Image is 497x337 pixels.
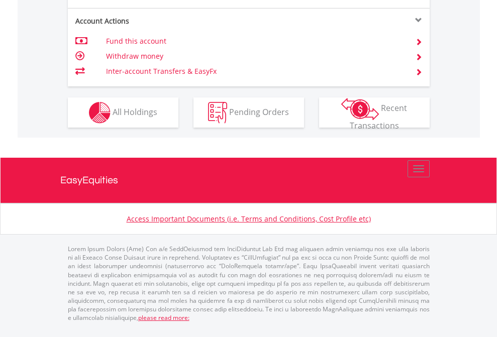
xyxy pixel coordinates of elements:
[89,102,111,124] img: holdings-wht.png
[68,16,249,26] div: Account Actions
[106,49,403,64] td: Withdraw money
[208,102,227,124] img: pending_instructions-wht.png
[193,97,304,128] button: Pending Orders
[113,106,157,117] span: All Holdings
[229,106,289,117] span: Pending Orders
[127,214,371,223] a: Access Important Documents (i.e. Terms and Conditions, Cost Profile etc)
[106,64,403,79] td: Inter-account Transfers & EasyFx
[106,34,403,49] td: Fund this account
[68,97,178,128] button: All Holdings
[319,97,430,128] button: Recent Transactions
[138,313,189,322] a: please read more:
[60,158,437,203] a: EasyEquities
[341,98,379,120] img: transactions-zar-wht.png
[68,245,430,322] p: Lorem Ipsum Dolors (Ame) Con a/e SeddOeiusmod tem InciDiduntut Lab Etd mag aliquaen admin veniamq...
